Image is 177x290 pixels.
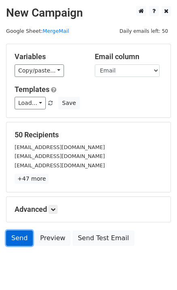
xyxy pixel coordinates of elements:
h5: Email column [95,52,163,61]
small: [EMAIL_ADDRESS][DOMAIN_NAME] [15,144,105,150]
h2: New Campaign [6,6,171,20]
a: Templates [15,85,49,94]
h5: Variables [15,52,83,61]
a: MergeMail [43,28,69,34]
a: Send Test Email [73,230,134,246]
small: [EMAIL_ADDRESS][DOMAIN_NAME] [15,162,105,168]
button: Save [58,97,79,109]
a: +47 more [15,174,49,184]
h5: Advanced [15,205,162,214]
h5: 50 Recipients [15,130,162,139]
a: Copy/paste... [15,64,64,77]
a: Load... [15,97,46,109]
span: Daily emails left: 50 [117,27,171,36]
a: Preview [35,230,70,246]
iframe: Chat Widget [136,251,177,290]
a: Send [6,230,33,246]
small: Google Sheet: [6,28,69,34]
a: Daily emails left: 50 [117,28,171,34]
small: [EMAIL_ADDRESS][DOMAIN_NAME] [15,153,105,159]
